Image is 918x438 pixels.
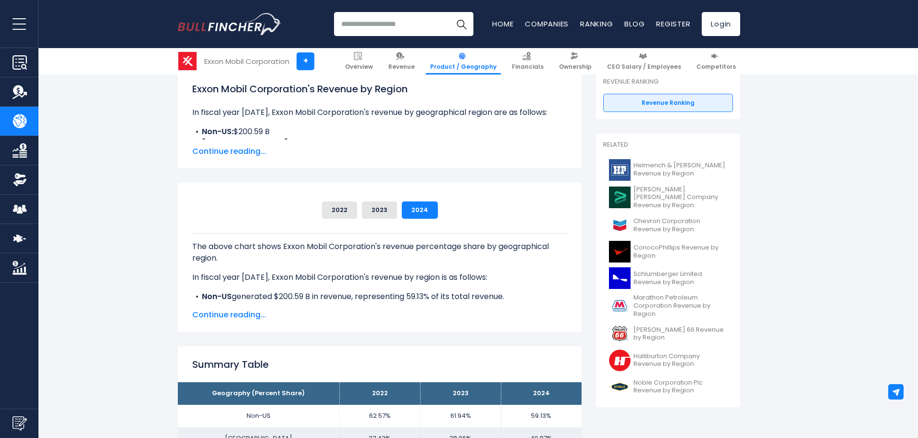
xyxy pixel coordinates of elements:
[430,63,496,71] span: Product / Geography
[580,19,613,29] a: Ranking
[555,48,596,75] a: Ownership
[339,382,420,405] th: 2022
[603,291,733,321] a: Marathon Petroleum Corporation Revenue by Region
[449,12,473,36] button: Search
[339,405,420,427] td: 62.57%
[512,63,544,71] span: Financials
[388,63,415,71] span: Revenue
[192,241,567,264] p: The above chart shows Exxon Mobil Corporation's revenue percentage share by geographical region.
[345,63,373,71] span: Overview
[609,187,631,208] img: BKR logo
[609,376,631,398] img: NE logo
[607,63,681,71] span: CEO Salary / Employees
[204,56,289,67] div: Exxon Mobil Corporation
[609,323,631,345] img: PSX logo
[609,267,631,289] img: SLB logo
[603,265,733,291] a: Schlumberger Limited Revenue by Region
[702,12,740,36] a: Login
[603,94,733,112] a: Revenue Ranking
[178,13,282,35] img: Bullfincher logo
[609,295,631,317] img: MPC logo
[508,48,548,75] a: Financials
[633,244,727,260] span: ConocoPhillips Revenue by Region
[501,382,582,405] th: 2024
[633,294,727,318] span: Marathon Petroleum Corporation Revenue by Region
[178,405,339,427] td: Non-US
[559,63,592,71] span: Ownership
[603,347,733,374] a: Halliburton Company Revenue by Region
[202,302,288,313] b: [GEOGRAPHIC_DATA]
[603,238,733,265] a: ConocoPhillips Revenue by Region
[633,326,727,342] span: [PERSON_NAME] 66 Revenue by Region
[609,214,631,236] img: CVX logo
[633,379,727,395] span: Noble Corporation Plc Revenue by Region
[609,159,631,181] img: HP logo
[322,201,357,219] button: 2022
[192,146,567,157] span: Continue reading...
[178,13,281,35] a: Go to homepage
[202,126,234,137] b: Non-US:
[341,48,377,75] a: Overview
[603,141,733,149] p: Related
[609,350,631,371] img: HAL logo
[192,302,567,314] li: generated $138.66 B in revenue, representing 40.87% of its total revenue.
[402,201,438,219] button: 2024
[603,212,733,238] a: Chevron Corporation Revenue by Region
[426,48,501,75] a: Product / Geography
[609,241,631,263] img: COP logo
[297,52,314,70] a: +
[633,270,727,287] span: Schlumberger Limited Revenue by Region
[696,63,736,71] span: Competitors
[603,157,733,183] a: Helmerich & [PERSON_NAME] Revenue by Region
[192,126,567,138] li: $200.59 B
[633,352,727,369] span: Halliburton Company Revenue by Region
[202,138,290,149] b: [GEOGRAPHIC_DATA]:
[420,405,501,427] td: 61.94%
[420,382,501,405] th: 2023
[603,374,733,400] a: Noble Corporation Plc Revenue by Region
[492,19,513,29] a: Home
[633,217,727,234] span: Chevron Corporation Revenue by Region
[202,291,232,302] b: Non-US
[192,272,567,283] p: In fiscal year [DATE], Exxon Mobil Corporation's revenue by region is as follows:
[362,201,397,219] button: 2023
[192,107,567,118] p: In fiscal year [DATE], Exxon Mobil Corporation's revenue by geographical region are as follows:
[12,173,27,187] img: Ownership
[633,186,727,210] span: [PERSON_NAME] [PERSON_NAME] Company Revenue by Region
[603,48,685,75] a: CEO Salary / Employees
[656,19,690,29] a: Register
[692,48,740,75] a: Competitors
[633,162,727,178] span: Helmerich & [PERSON_NAME] Revenue by Region
[525,19,569,29] a: Companies
[192,291,567,302] li: generated $200.59 B in revenue, representing 59.13% of its total revenue.
[178,382,339,405] th: Geography (Percent Share)
[192,357,567,372] h2: Summary Table
[192,138,567,149] li: $138.66 B
[192,82,567,96] h1: Exxon Mobil Corporation's Revenue by Region
[384,48,419,75] a: Revenue
[178,52,197,70] img: XOM logo
[501,405,582,427] td: 59.13%
[603,183,733,213] a: [PERSON_NAME] [PERSON_NAME] Company Revenue by Region
[624,19,645,29] a: Blog
[192,309,567,321] span: Continue reading...
[192,233,567,372] div: The for Exxon Mobil Corporation is the Non-US, which represents 59.13% of its total revenue. The ...
[603,78,733,86] p: Revenue Ranking
[603,321,733,347] a: [PERSON_NAME] 66 Revenue by Region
